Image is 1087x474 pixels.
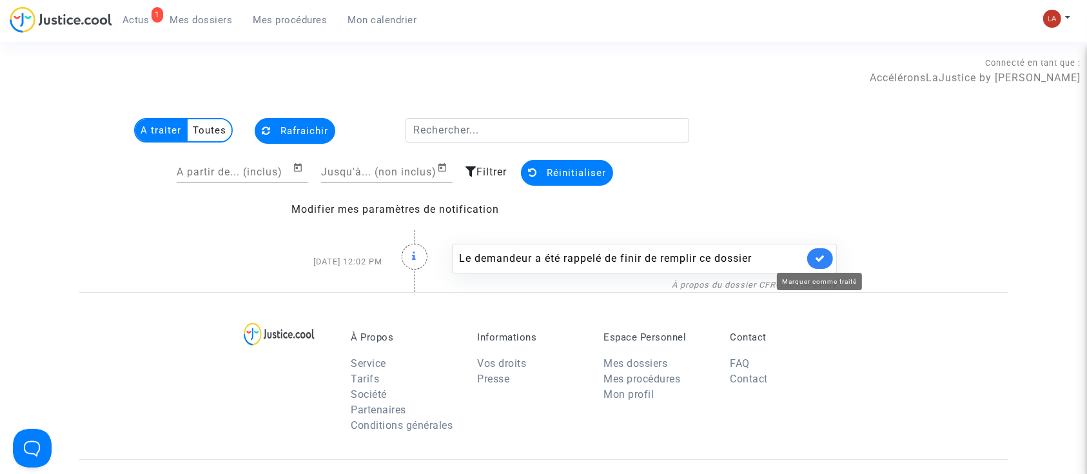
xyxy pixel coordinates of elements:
[1043,10,1061,28] img: 3f9b7d9779f7b0ffc2b90d026f0682a9
[152,7,163,23] div: 1
[603,331,710,343] p: Espace Personnel
[351,357,386,370] a: Service
[730,331,837,343] p: Contact
[112,10,160,30] a: 1Actus
[160,10,243,30] a: Mes dossiers
[406,118,690,143] input: Rechercher...
[122,14,150,26] span: Actus
[459,251,804,266] div: Le demandeur a été rappelé de finir de remplir ce dossier
[477,357,526,370] a: Vos droits
[135,119,188,141] multi-toggle-item: A traiter
[603,373,680,385] a: Mes procédures
[255,118,335,144] button: Rafraichir
[243,10,338,30] a: Mes procédures
[240,231,392,292] div: [DATE] 12:02 PM
[188,119,231,141] multi-toggle-item: Toutes
[244,322,315,346] img: logo-lg.svg
[291,203,499,215] a: Modifier mes paramètres de notification
[603,357,667,370] a: Mes dossiers
[13,429,52,468] iframe: Help Scout Beacon - Open
[521,160,613,186] button: Réinitialiser
[730,357,750,370] a: FAQ
[351,373,379,385] a: Tarifs
[351,419,453,431] a: Conditions générales
[547,167,606,179] span: Réinitialiser
[985,58,1081,68] span: Connecté en tant que :
[10,6,112,33] img: jc-logo.svg
[351,404,406,416] a: Partenaires
[351,331,458,343] p: À Propos
[170,14,233,26] span: Mes dossiers
[338,10,427,30] a: Mon calendrier
[280,125,328,137] span: Rafraichir
[603,388,654,400] a: Mon profil
[437,160,453,175] button: Open calendar
[253,14,328,26] span: Mes procédures
[293,160,308,175] button: Open calendar
[477,331,584,343] p: Informations
[477,373,509,385] a: Presse
[351,388,387,400] a: Société
[476,166,507,178] span: Filtrer
[672,280,837,290] a: À propos du dossier CFR-250916-DFM9
[730,373,768,385] a: Contact
[348,14,417,26] span: Mon calendrier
